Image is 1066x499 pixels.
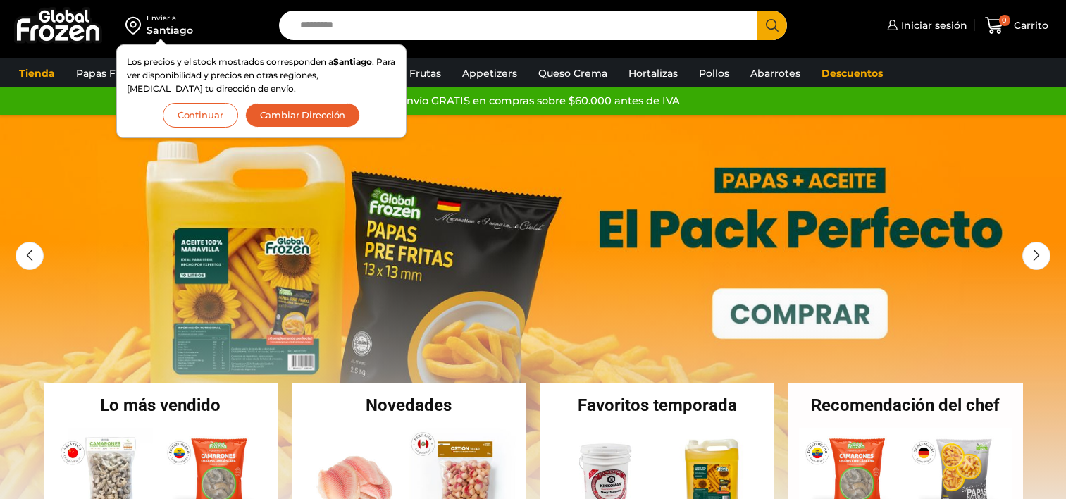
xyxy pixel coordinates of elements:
span: Carrito [1010,18,1048,32]
a: Appetizers [455,60,524,87]
img: address-field-icon.svg [125,13,147,37]
h2: Favoritos temporada [540,397,775,414]
button: Search button [757,11,787,40]
a: Hortalizas [621,60,685,87]
h2: Novedades [292,397,526,414]
a: Abarrotes [743,60,807,87]
a: Iniciar sesión [884,11,967,39]
span: 0 [999,15,1010,26]
button: Cambiar Dirección [245,103,361,128]
a: 0 Carrito [981,9,1052,42]
p: Los precios y el stock mostrados corresponden a . Para ver disponibilidad y precios en otras regi... [127,55,396,96]
div: Previous slide [16,242,44,270]
a: Pollos [692,60,736,87]
span: Iniciar sesión [898,18,967,32]
button: Continuar [163,103,238,128]
a: Tienda [12,60,62,87]
a: Descuentos [814,60,890,87]
div: Next slide [1022,242,1050,270]
h2: Recomendación del chef [788,397,1023,414]
h2: Lo más vendido [44,397,278,414]
div: Santiago [147,23,193,37]
a: Papas Fritas [69,60,144,87]
div: Enviar a [147,13,193,23]
strong: Santiago [333,56,372,67]
a: Queso Crema [531,60,614,87]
